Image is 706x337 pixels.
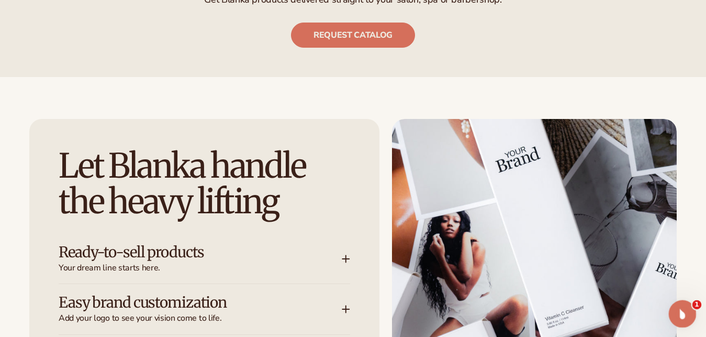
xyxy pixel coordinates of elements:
a: Request catalog [291,23,415,48]
h2: Let Blanka handle the heavy lifting [59,148,350,219]
h3: Easy brand customization [59,295,310,311]
iframe: Intercom live chat [669,300,697,328]
span: Add your logo to see your vision come to life. [59,313,342,324]
span: 1 [692,300,702,310]
h3: Ready-to-sell products [59,244,310,260]
span: Your dream line starts here. [59,263,342,274]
